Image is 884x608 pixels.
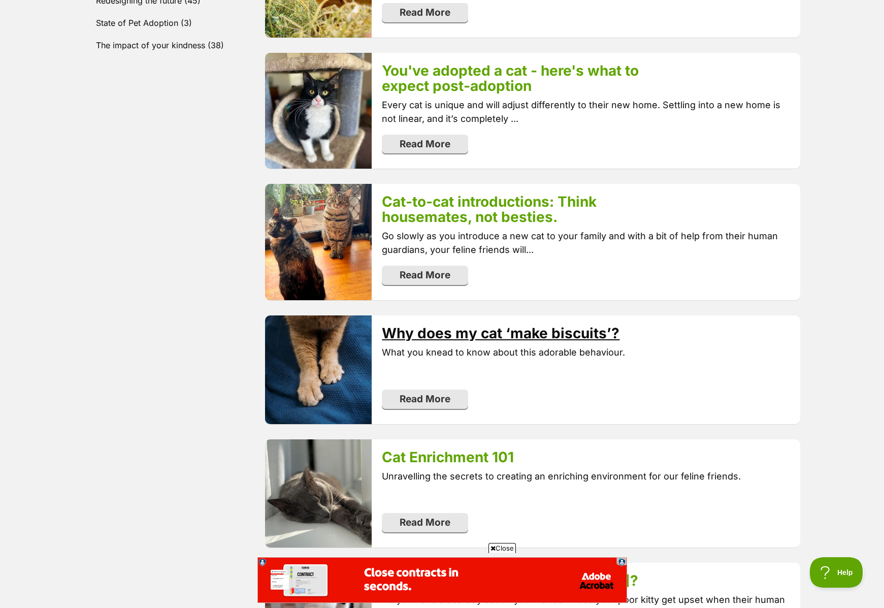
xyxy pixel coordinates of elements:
[382,135,468,154] a: Read More
[265,53,372,169] img: fy6lzdp7cpl7viziqpep.jpg
[382,3,468,22] a: Read More
[382,193,597,226] a: Cat-to-cat introductions: Think housemates, not besties.
[257,557,627,603] iframe: Advertisement
[382,513,468,532] a: Read More
[382,449,514,466] a: Cat Enrichment 101
[382,345,789,359] p: What you knead to know about this adorable behaviour.
[382,469,789,483] p: Unravelling the secrets to creating an enriching environment for our feline friends.
[382,390,468,409] a: Read More
[488,543,516,553] span: Close
[84,12,255,34] a: State of Pet Adoption (3)
[382,266,468,285] a: Read More
[84,35,255,56] a: The impact of your kindness (38)
[382,62,639,94] a: You've adopted a cat - here's what to expect post-adoption
[382,98,789,125] p: Every cat is unique and will adjust differently to their new home. Settling into a new home is no...
[382,229,789,257] p: Go slowly as you introduce a new cat to your family and with a bit of help from their human guard...
[265,315,372,424] img: vq2lqyzsibshh3ta8eqp.jpg
[265,439,372,548] img: qz5px5rhv8xxiqtfmce6.jpg
[265,184,372,300] img: twmg4ld0p4qsqrsq4b58.jpg
[382,325,619,342] a: Why does my cat ‘make biscuits’?
[810,557,864,588] iframe: Help Scout Beacon - Open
